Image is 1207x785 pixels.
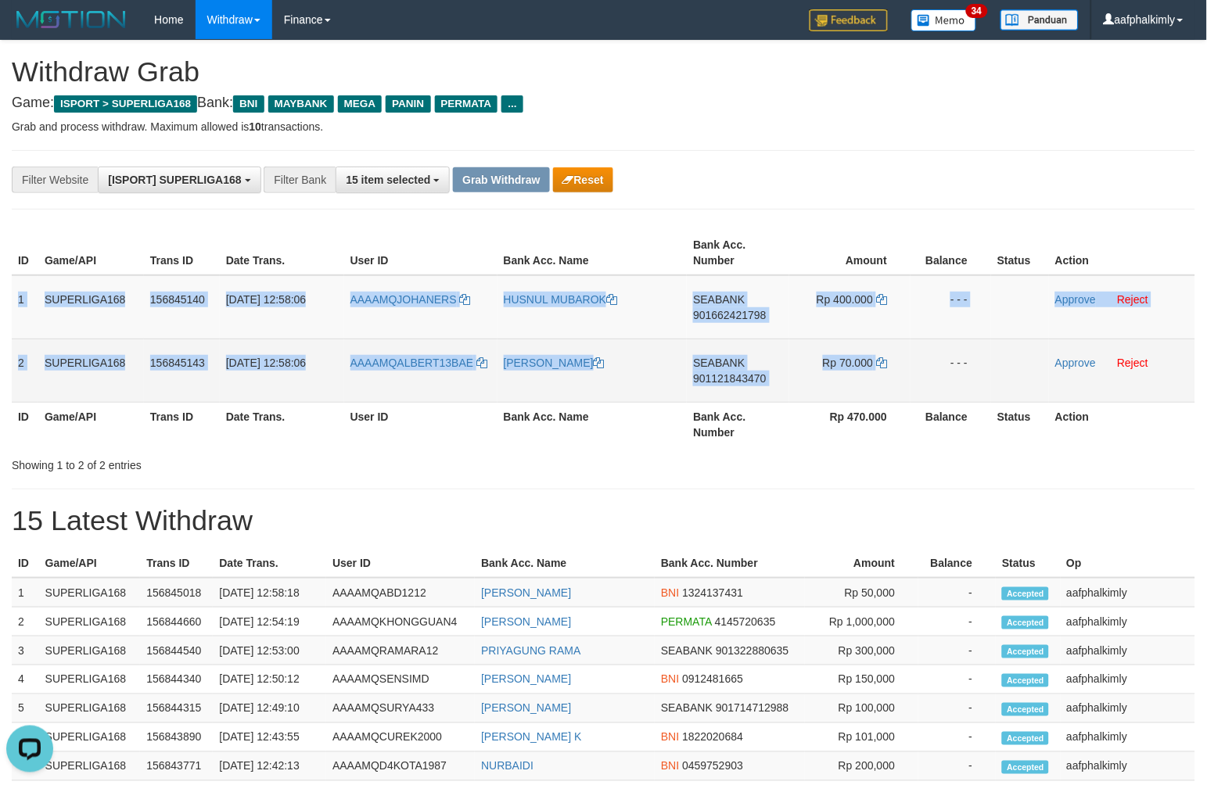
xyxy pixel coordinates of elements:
span: Accepted [1002,732,1049,745]
h1: 15 Latest Withdraw [12,505,1195,536]
span: 156845140 [150,293,205,306]
td: aafphalkimly [1061,578,1195,608]
th: Bank Acc. Number [687,402,789,446]
th: Balance [911,402,991,446]
td: 4 [12,665,39,694]
span: Accepted [1002,703,1049,716]
td: 3 [12,636,39,665]
span: Accepted [1002,616,1049,629]
span: Copy 901662421798 to clipboard [693,309,766,321]
span: 15 item selected [346,174,430,186]
th: User ID [326,549,475,578]
th: ID [12,231,38,275]
td: SUPERLIGA168 [39,694,141,723]
td: SUPERLIGA168 [39,636,141,665]
td: AAAAMQKHONGGUAN4 [326,608,475,636]
img: Feedback.jpg [810,9,888,31]
p: Grab and process withdraw. Maximum allowed is transactions. [12,119,1195,134]
td: 1 [12,578,39,608]
th: Action [1049,231,1195,275]
span: BNI [233,95,264,113]
span: [ISPORT] SUPERLIGA168 [108,174,241,186]
span: Copy 0912481665 to clipboard [682,673,743,686]
td: Rp 150,000 [805,665,918,694]
td: [DATE] 12:43:55 [213,723,326,752]
span: Copy 4145720635 to clipboard [715,615,776,628]
td: [DATE] 12:54:19 [213,608,326,636]
th: Bank Acc. Name [498,402,688,446]
span: SEABANK [693,293,745,306]
span: 156845143 [150,357,205,369]
span: Copy 1822020684 to clipboard [682,731,743,744]
th: Game/API [38,402,144,446]
a: Approve [1055,357,1096,369]
td: Rp 1,000,000 [805,608,918,636]
td: - [918,636,996,665]
td: AAAAMQABD1212 [326,578,475,608]
th: User ID [344,402,498,446]
span: MAYBANK [268,95,334,113]
td: [DATE] 12:50:12 [213,665,326,694]
span: Accepted [1002,645,1049,658]
th: Game/API [39,549,141,578]
div: Filter Bank [264,167,336,193]
a: Reject [1118,293,1149,306]
span: BNI [661,673,679,686]
span: BNI [661,586,679,599]
a: [PERSON_NAME] [504,357,605,369]
th: User ID [344,231,498,275]
a: [PERSON_NAME] [481,615,571,628]
span: 34 [966,4,987,18]
a: HUSNUL MUBAROK [504,293,618,306]
td: AAAAMQSURYA433 [326,694,475,723]
strong: 10 [249,120,261,133]
span: BNI [661,731,679,744]
th: Action [1049,402,1195,446]
td: aafphalkimly [1061,752,1195,781]
button: [ISPORT] SUPERLIGA168 [98,167,260,193]
td: AAAAMQD4KOTA1987 [326,752,475,781]
th: Game/API [38,231,144,275]
button: Grab Withdraw [453,167,549,192]
span: Rp 400.000 [817,293,873,306]
td: aafphalkimly [1061,608,1195,636]
a: AAAAMQALBERT13BAE [350,357,488,369]
th: Bank Acc. Number [687,231,789,275]
a: [PERSON_NAME] [481,702,571,715]
td: SUPERLIGA168 [38,275,144,339]
td: SUPERLIGA168 [39,578,141,608]
span: Copy 901121843470 to clipboard [693,372,766,385]
img: Button%20Memo.svg [911,9,977,31]
th: Amount [789,231,911,275]
td: - [918,608,996,636]
button: Open LiveChat chat widget [6,6,53,53]
span: SEABANK [661,644,713,657]
th: Op [1061,549,1195,578]
span: ISPORT > SUPERLIGA168 [54,95,197,113]
th: Trans ID [144,402,220,446]
td: 156843771 [140,752,213,781]
td: 156844315 [140,694,213,723]
td: Rp 100,000 [805,694,918,723]
td: SUPERLIGA168 [38,339,144,402]
th: Rp 470.000 [789,402,911,446]
td: - - - [911,275,991,339]
span: BNI [661,760,679,772]
td: SUPERLIGA168 [39,752,141,781]
a: Copy 400000 to clipboard [876,293,887,306]
td: 156845018 [140,578,213,608]
span: Rp 70.000 [823,357,874,369]
td: Rp 101,000 [805,723,918,752]
span: MEGA [338,95,383,113]
h1: Withdraw Grab [12,56,1195,88]
span: Accepted [1002,761,1049,774]
button: 15 item selected [336,167,450,193]
td: 1 [12,275,38,339]
span: SEABANK [661,702,713,715]
td: - [918,694,996,723]
td: SUPERLIGA168 [39,665,141,694]
th: Amount [805,549,918,578]
img: panduan.png [1000,9,1079,30]
span: Copy 0459752903 to clipboard [682,760,743,772]
a: Reject [1118,357,1149,369]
